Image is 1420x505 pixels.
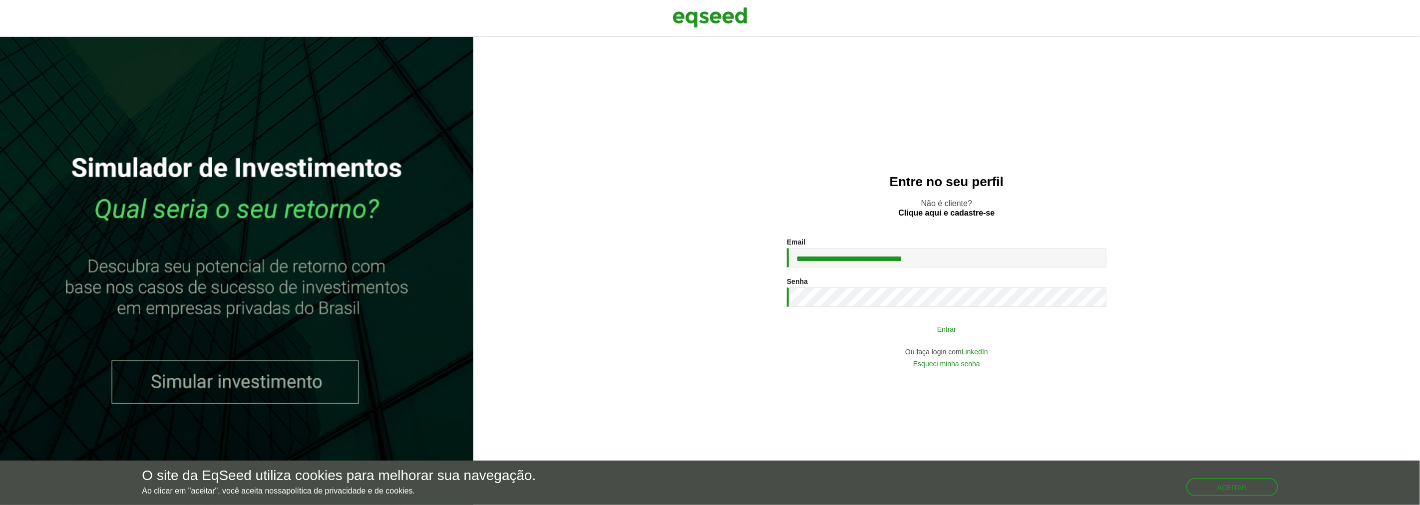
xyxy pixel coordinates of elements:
h5: O site da EqSeed utiliza cookies para melhorar sua navegação. [142,468,536,484]
a: Esqueci minha senha [913,360,980,367]
button: Entrar [817,319,1076,338]
h2: Entre no seu perfil [493,175,1400,189]
img: EqSeed Logo [673,5,747,30]
div: Ou faça login com [787,348,1106,355]
a: LinkedIn [962,348,988,355]
p: Não é cliente? [493,199,1400,218]
button: Aceitar [1186,478,1278,496]
label: Email [787,239,805,246]
label: Senha [787,278,808,285]
a: política de privacidade e de cookies [286,487,413,495]
a: Clique aqui e cadastre-se [899,209,995,217]
p: Ao clicar em "aceitar", você aceita nossa . [142,486,536,496]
